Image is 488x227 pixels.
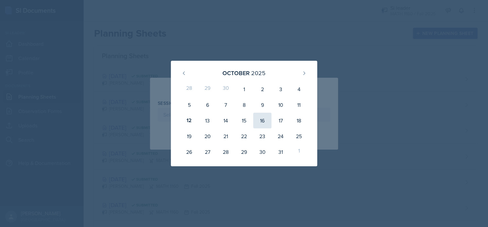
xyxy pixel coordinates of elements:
[180,81,198,97] div: 28
[235,128,253,144] div: 22
[290,128,308,144] div: 25
[253,97,271,113] div: 9
[180,144,198,160] div: 26
[253,113,271,128] div: 16
[222,69,250,77] div: October
[198,97,217,113] div: 6
[235,81,253,97] div: 1
[198,128,217,144] div: 20
[235,113,253,128] div: 15
[217,113,235,128] div: 14
[235,97,253,113] div: 8
[180,97,198,113] div: 5
[253,81,271,97] div: 2
[253,128,271,144] div: 23
[290,97,308,113] div: 11
[271,113,290,128] div: 17
[180,128,198,144] div: 19
[217,97,235,113] div: 7
[290,144,308,160] div: 1
[217,144,235,160] div: 28
[198,81,217,97] div: 29
[198,113,217,128] div: 13
[217,128,235,144] div: 21
[271,81,290,97] div: 3
[198,144,217,160] div: 27
[290,113,308,128] div: 18
[217,81,235,97] div: 30
[251,69,266,77] div: 2025
[235,144,253,160] div: 29
[253,144,271,160] div: 30
[271,128,290,144] div: 24
[290,81,308,97] div: 4
[180,113,198,128] div: 12
[271,97,290,113] div: 10
[271,144,290,160] div: 31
